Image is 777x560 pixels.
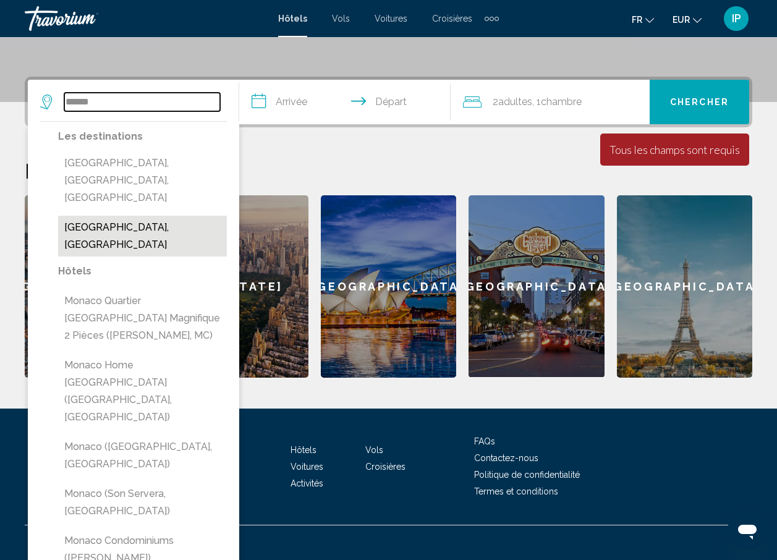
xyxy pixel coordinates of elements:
[291,478,323,488] a: Activités
[469,195,604,378] a: [GEOGRAPHIC_DATA]
[670,98,729,108] span: Chercher
[474,436,495,446] a: FAQs
[720,6,752,32] button: User Menu
[58,482,227,523] button: Monaco (Son Servera, [GEOGRAPHIC_DATA])
[532,93,582,111] span: , 1
[474,470,580,480] a: Politique de confidentialité
[432,14,472,23] a: Croisières
[58,354,227,429] button: Monaco Home [GEOGRAPHIC_DATA] ([GEOGRAPHIC_DATA], [GEOGRAPHIC_DATA])
[474,486,558,496] a: Termes et conditions
[617,195,752,378] a: [GEOGRAPHIC_DATA]
[732,12,741,25] span: IP
[541,96,582,108] span: Chambre
[375,14,407,23] a: Voitures
[239,80,451,124] button: Check in and out dates
[321,195,456,378] a: [GEOGRAPHIC_DATA]
[58,263,227,280] p: Hôtels
[469,195,604,377] div: [GEOGRAPHIC_DATA]
[498,96,532,108] span: Adultes
[58,128,227,145] p: Les destinations
[474,453,538,463] a: Contactez-nous
[278,14,307,23] a: Hôtels
[650,80,749,124] button: Chercher
[365,462,405,472] a: Croisières
[609,143,740,156] div: Tous les champs sont requis
[58,435,227,476] button: Monaco ([GEOGRAPHIC_DATA], [GEOGRAPHIC_DATA])
[58,216,227,257] button: [GEOGRAPHIC_DATA], [GEOGRAPHIC_DATA]
[28,80,749,124] div: Search widget
[632,11,654,28] button: Change language
[58,151,227,210] button: [GEOGRAPHIC_DATA], [GEOGRAPHIC_DATA], [GEOGRAPHIC_DATA]
[25,6,266,31] a: Travorium
[291,445,316,455] a: Hôtels
[58,289,227,347] button: Monaco quartier [GEOGRAPHIC_DATA] magnifique 2 pièces ([PERSON_NAME], MC)
[332,14,350,23] a: Vols
[728,511,767,550] iframe: Bouton de lancement de la fenêtre de messagerie
[291,462,323,472] a: Voitures
[25,195,160,378] a: [GEOGRAPHIC_DATA]
[632,15,642,25] span: fr
[365,445,383,455] a: Vols
[673,15,690,25] span: EUR
[451,80,650,124] button: Travelers: 2 adults, 0 children
[493,93,532,111] span: 2
[485,9,499,28] button: Extra navigation items
[172,195,308,378] a: [US_STATE]
[673,11,702,28] button: Change currency
[25,158,752,183] h2: Destinations en vedette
